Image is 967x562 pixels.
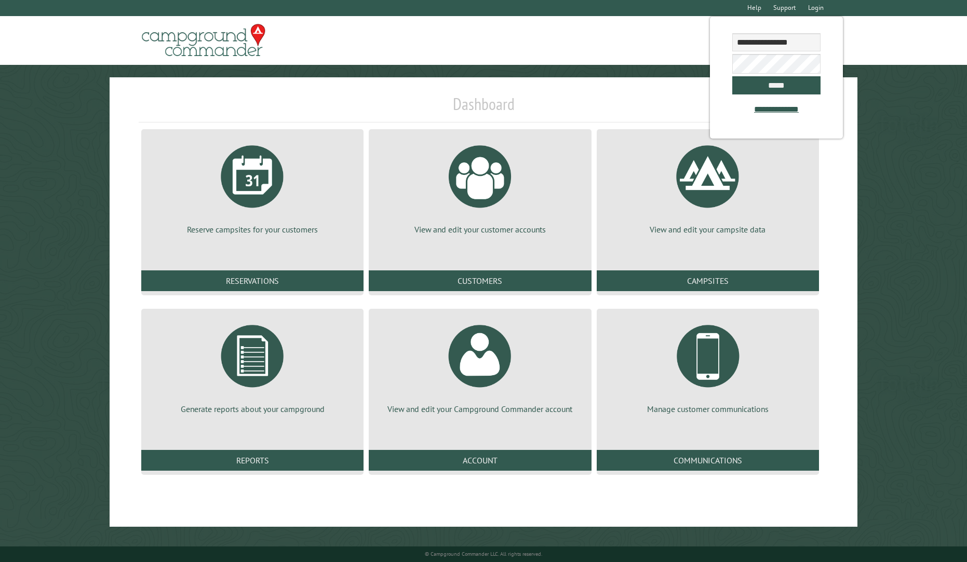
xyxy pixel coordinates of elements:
[609,317,807,415] a: Manage customer communications
[381,317,579,415] a: View and edit your Campground Commander account
[597,270,819,291] a: Campsites
[381,403,579,415] p: View and edit your Campground Commander account
[139,94,828,122] h1: Dashboard
[381,224,579,235] p: View and edit your customer accounts
[154,138,351,235] a: Reserve campsites for your customers
[609,138,807,235] a: View and edit your campsite data
[141,450,364,471] a: Reports
[154,403,351,415] p: Generate reports about your campground
[141,270,364,291] a: Reservations
[381,138,579,235] a: View and edit your customer accounts
[154,317,351,415] a: Generate reports about your campground
[425,551,542,557] small: © Campground Commander LLC. All rights reserved.
[369,450,591,471] a: Account
[609,403,807,415] p: Manage customer communications
[139,20,268,61] img: Campground Commander
[369,270,591,291] a: Customers
[597,450,819,471] a: Communications
[609,224,807,235] p: View and edit your campsite data
[154,224,351,235] p: Reserve campsites for your customers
